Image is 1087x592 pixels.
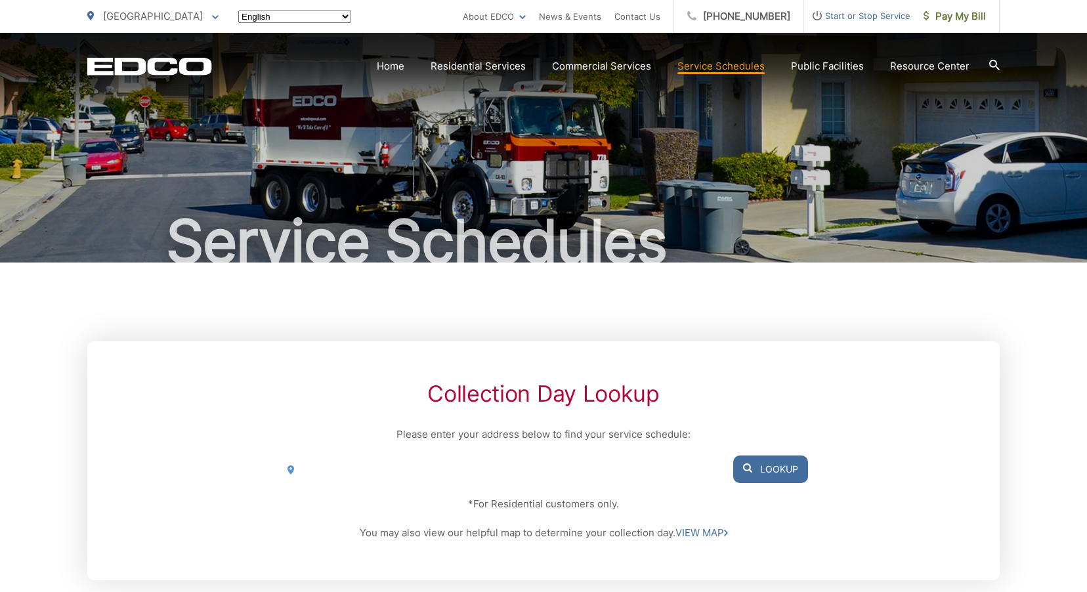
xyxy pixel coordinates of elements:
h1: Service Schedules [87,209,1000,274]
a: Resource Center [890,58,970,74]
a: Contact Us [614,9,660,24]
p: *For Residential customers only. [279,496,808,512]
a: About EDCO [463,9,526,24]
a: VIEW MAP [675,525,728,541]
a: Home [377,58,404,74]
a: News & Events [539,9,601,24]
span: [GEOGRAPHIC_DATA] [103,10,203,22]
a: Public Facilities [791,58,864,74]
span: Pay My Bill [924,9,986,24]
p: Please enter your address below to find your service schedule: [279,427,808,442]
button: Lookup [733,455,808,483]
a: Residential Services [431,58,526,74]
select: Select a language [238,11,351,23]
a: Service Schedules [677,58,765,74]
a: EDCD logo. Return to the homepage. [87,57,212,75]
a: Commercial Services [552,58,651,74]
h2: Collection Day Lookup [279,381,808,407]
p: You may also view our helpful map to determine your collection day. [279,525,808,541]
